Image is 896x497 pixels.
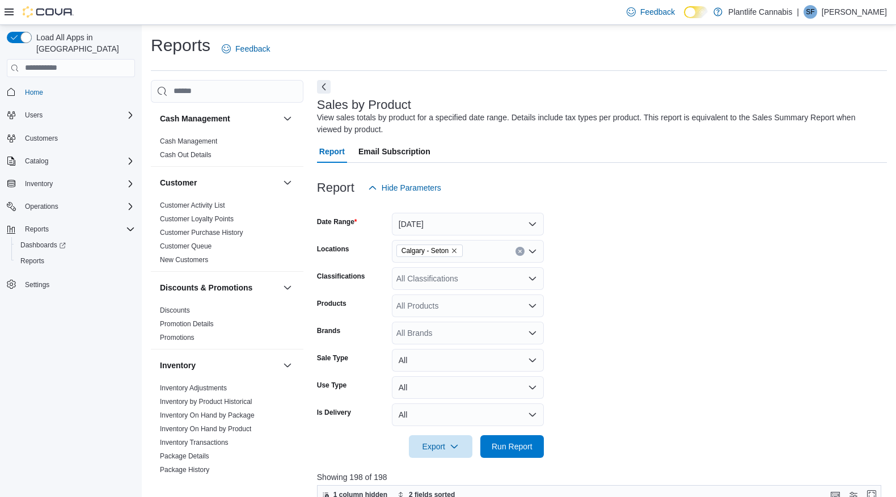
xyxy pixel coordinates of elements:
span: Customer Purchase History [160,228,243,237]
button: Reports [2,221,140,237]
img: Cova [23,6,74,18]
span: Settings [25,280,49,289]
span: Catalog [20,154,135,168]
a: Discounts [160,306,190,314]
label: Sale Type [317,353,348,363]
span: Reports [20,222,135,236]
label: Is Delivery [317,408,351,417]
a: Settings [20,278,54,292]
p: Plantlife Cannabis [728,5,792,19]
a: Customer Purchase History [160,229,243,237]
button: Inventory [2,176,140,192]
span: Inventory by Product Historical [160,397,252,406]
button: Operations [20,200,63,213]
a: Feedback [622,1,679,23]
button: Export [409,435,472,458]
span: Feedback [235,43,270,54]
h3: Sales by Product [317,98,411,112]
span: Dashboards [20,241,66,250]
span: Cash Management [160,137,217,146]
span: Users [20,108,135,122]
button: Discounts & Promotions [160,282,278,293]
span: Catalog [25,157,48,166]
span: Calgary - Seton [401,245,449,256]
label: Classifications [317,272,365,281]
span: Customers [20,131,135,145]
h3: Customer [160,177,197,188]
span: Home [20,85,135,99]
button: Run Report [480,435,544,458]
button: Open list of options [528,247,537,256]
a: Dashboards [11,237,140,253]
a: Inventory On Hand by Package [160,411,255,419]
span: Customers [25,134,58,143]
span: Customer Queue [160,242,212,251]
p: Showing 198 of 198 [317,471,887,483]
nav: Complex example [7,79,135,322]
button: Catalog [2,153,140,169]
a: Cash Management [160,137,217,145]
a: Inventory Adjustments [160,384,227,392]
button: Cash Management [160,113,278,124]
button: Cash Management [281,112,294,125]
h3: Report [317,181,354,195]
label: Products [317,299,346,308]
button: Users [2,107,140,123]
a: Promotion Details [160,320,214,328]
a: Customer Activity List [160,201,225,209]
span: Email Subscription [358,140,430,163]
button: Remove Calgary - Seton from selection in this group [451,247,458,254]
span: Inventory Transactions [160,438,229,447]
button: All [392,376,544,399]
span: Promotions [160,333,195,342]
div: Customer [151,199,303,271]
h3: Inventory [160,360,196,371]
p: [PERSON_NAME] [822,5,887,19]
a: Inventory On Hand by Product [160,425,251,433]
button: Clear input [515,247,525,256]
span: Settings [20,277,135,291]
button: Inventory [20,177,57,191]
span: Promotion Details [160,319,214,328]
a: Inventory by Product Historical [160,398,252,406]
a: Dashboards [16,238,70,252]
label: Use Type [317,381,346,390]
a: Customer Loyalty Points [160,215,234,223]
span: Package Details [160,452,209,461]
span: Calgary - Seton [396,245,463,257]
button: [DATE] [392,213,544,235]
span: Operations [25,202,58,211]
span: Inventory Adjustments [160,384,227,393]
button: Operations [2,199,140,214]
h1: Reports [151,34,210,57]
a: Customer Queue [160,242,212,250]
input: Dark Mode [684,6,708,18]
div: View sales totals by product for a specified date range. Details include tax types per product. T... [317,112,881,136]
a: Inventory Transactions [160,439,229,447]
button: Open list of options [528,328,537,338]
h3: Cash Management [160,113,230,124]
span: Export [416,435,466,458]
span: Hide Parameters [382,182,441,193]
button: Next [317,80,331,94]
label: Date Range [317,217,357,226]
button: Discounts & Promotions [281,281,294,294]
button: Open list of options [528,274,537,283]
span: Discounts [160,306,190,315]
button: Customers [2,130,140,146]
label: Locations [317,245,349,254]
a: Home [20,86,48,99]
button: Customer [160,177,278,188]
a: Cash Out Details [160,151,212,159]
div: Cash Management [151,134,303,166]
button: Reports [20,222,53,236]
span: Customer Activity List [160,201,225,210]
span: Inventory On Hand by Package [160,411,255,420]
button: Inventory [281,359,294,372]
button: Home [2,84,140,100]
button: Users [20,108,47,122]
button: All [392,349,544,372]
span: Operations [20,200,135,213]
a: Package History [160,466,209,474]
